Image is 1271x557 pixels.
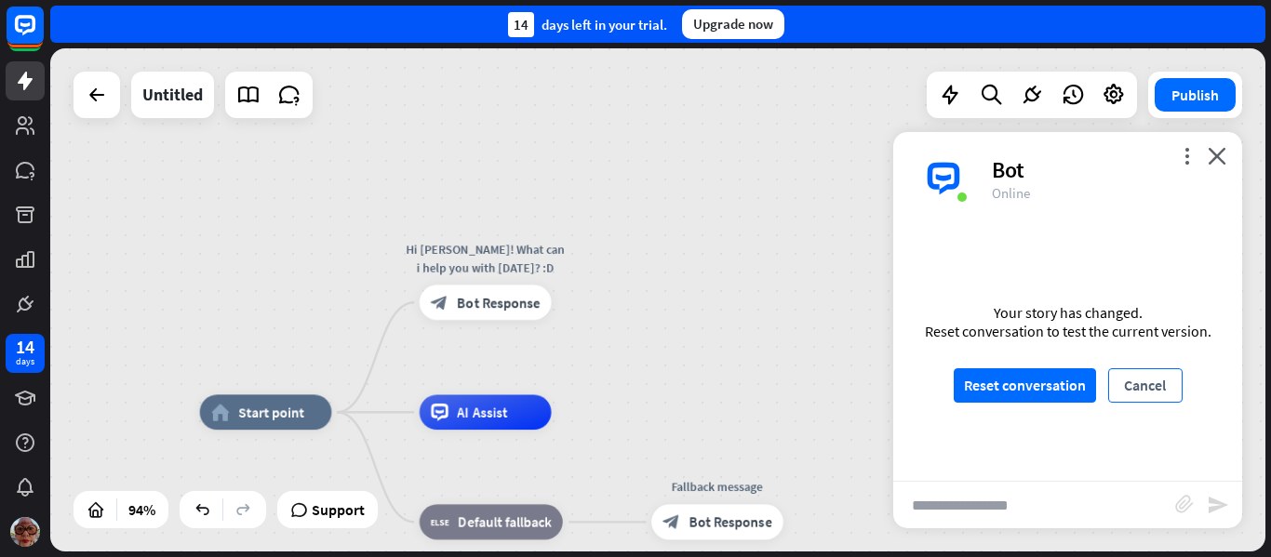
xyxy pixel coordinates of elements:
[15,7,71,63] button: Open LiveChat chat widget
[1178,147,1196,165] i: more_vert
[689,513,772,531] span: Bot Response
[238,404,304,421] span: Start point
[925,303,1211,322] div: Your story has changed.
[123,495,161,524] div: 94%
[407,241,565,276] div: Hi [PERSON_NAME]! What can i help you with [DATE]? :D
[6,334,45,373] a: 14 days
[142,72,203,118] div: Untitled
[682,9,784,39] div: Upgrade now
[1208,147,1226,165] i: close
[16,355,34,368] div: days
[16,338,34,355] div: 14
[638,478,796,496] div: Fallback message
[1108,368,1183,403] button: Cancel
[925,322,1211,340] div: Reset conversation to test the current version.
[457,294,540,312] span: Bot Response
[211,404,230,421] i: home_2
[662,513,680,531] i: block_bot_response
[312,495,365,524] span: Support
[431,294,448,312] i: block_bot_response
[431,513,449,531] i: block_fallback
[992,155,1220,184] div: Bot
[508,12,534,37] div: 14
[508,12,667,37] div: days left in your trial.
[1175,495,1194,513] i: block_attachment
[457,404,507,421] span: AI Assist
[458,513,551,531] span: Default fallback
[1207,494,1229,516] i: send
[992,184,1220,202] div: Online
[1155,78,1236,112] button: Publish
[954,368,1096,403] button: Reset conversation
